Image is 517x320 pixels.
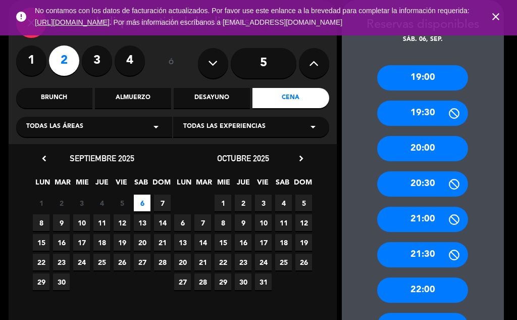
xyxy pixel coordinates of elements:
div: 22:00 [377,278,468,303]
span: 13 [174,234,191,251]
span: 28 [194,273,211,290]
i: chevron_right [296,153,306,164]
a: [URL][DOMAIN_NAME] [35,18,110,26]
span: 25 [93,254,110,270]
span: 11 [93,214,110,231]
span: 28 [154,254,171,270]
span: 23 [235,254,251,270]
span: 30 [235,273,251,290]
span: 20 [134,234,150,251]
i: chevron_left [39,153,49,164]
span: 3 [255,195,272,211]
span: 22 [33,254,49,270]
span: 4 [93,195,110,211]
span: 25 [275,254,292,270]
label: 3 [82,45,112,76]
div: Brunch [16,88,92,108]
span: LUN [34,176,51,193]
span: No contamos con los datos de facturación actualizados. Por favor use este enlance a la brevedad p... [35,7,470,26]
span: 10 [255,214,272,231]
div: 19:00 [377,65,468,90]
span: DOM [294,176,311,193]
span: 2 [53,195,70,211]
i: arrow_drop_down [150,121,162,133]
span: 27 [134,254,150,270]
span: 11 [275,214,292,231]
span: 16 [235,234,251,251]
span: 15 [33,234,49,251]
label: 2 [49,45,79,76]
span: 1 [33,195,49,211]
div: Desayuno [174,88,250,108]
span: 23 [53,254,70,270]
span: 9 [53,214,70,231]
div: 21:30 [377,242,468,267]
span: 5 [295,195,312,211]
div: 20:30 [377,171,468,197]
span: SAB [274,176,291,193]
span: 8 [33,214,49,231]
span: 17 [73,234,90,251]
span: VIE [254,176,271,193]
span: 15 [215,234,231,251]
span: octubre 2025 [217,153,269,163]
span: 12 [295,214,312,231]
span: 21 [154,234,171,251]
span: 24 [255,254,272,270]
div: sáb. 06, sep. [342,35,504,45]
span: 6 [174,214,191,231]
i: arrow_drop_down [307,121,319,133]
span: 18 [93,234,110,251]
span: VIE [113,176,130,193]
span: 12 [114,214,130,231]
span: DOM [152,176,169,193]
span: 13 [134,214,150,231]
label: 4 [115,45,145,76]
span: 1 [215,195,231,211]
span: 20 [174,254,191,270]
span: 2 [235,195,251,211]
a: . Por más información escríbanos a [EMAIL_ADDRESS][DOMAIN_NAME] [110,18,342,26]
span: 6 [134,195,150,211]
span: 19 [114,234,130,251]
span: 26 [114,254,130,270]
span: 7 [194,214,211,231]
span: 10 [73,214,90,231]
span: JUE [235,176,251,193]
span: 22 [215,254,231,270]
span: JUE [93,176,110,193]
i: error [15,11,27,23]
span: 17 [255,234,272,251]
span: 14 [194,234,211,251]
span: MAR [54,176,71,193]
span: 16 [53,234,70,251]
span: SAB [133,176,149,193]
span: Todas las áreas [26,122,83,132]
span: MIE [215,176,232,193]
span: 27 [174,273,191,290]
span: LUN [176,176,192,193]
span: 19 [295,234,312,251]
div: Cena [252,88,329,108]
span: 14 [154,214,171,231]
div: 20:00 [377,136,468,161]
span: 4 [275,195,292,211]
div: Almuerzo [95,88,171,108]
span: 29 [33,273,49,290]
span: 30 [53,273,70,290]
span: MIE [74,176,90,193]
span: 18 [275,234,292,251]
span: 7 [154,195,171,211]
span: 8 [215,214,231,231]
div: ó [155,45,188,81]
span: MAR [195,176,212,193]
span: 29 [215,273,231,290]
span: 3 [73,195,90,211]
span: Todas las experiencias [183,122,266,132]
span: 31 [255,273,272,290]
span: 26 [295,254,312,270]
span: 24 [73,254,90,270]
i: close [490,11,502,23]
label: 1 [16,45,46,76]
span: 5 [114,195,130,211]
